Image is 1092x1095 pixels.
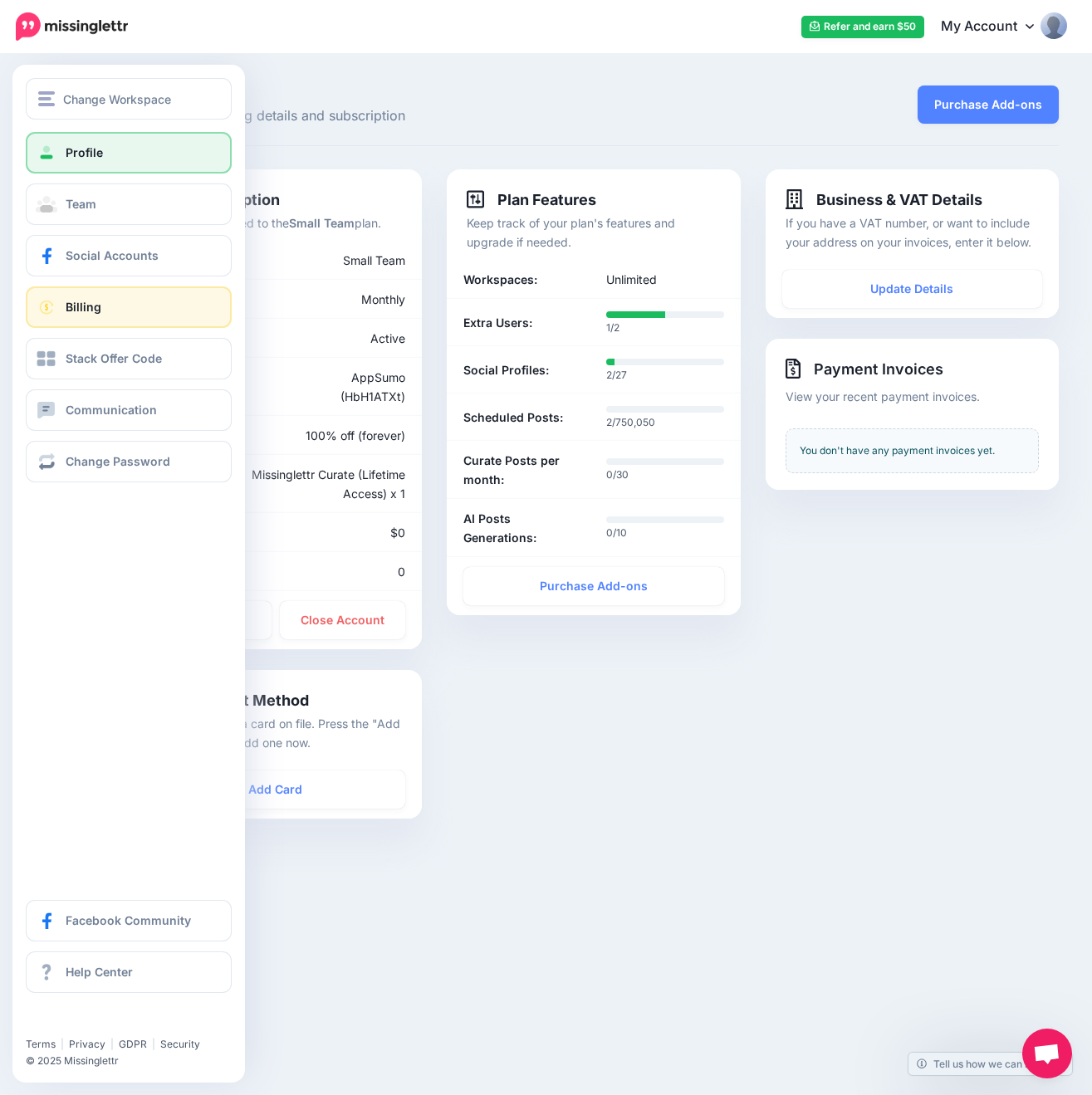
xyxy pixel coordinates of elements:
img: menu.png [38,91,55,106]
button: Change Workspace [26,78,232,120]
span: Stack Offer Code [66,351,162,365]
p: 1/2 [606,320,724,336]
span: | [152,1038,155,1050]
a: Profile [26,132,232,174]
span: Change Password [66,454,170,468]
a: Facebook Community [26,900,232,941]
p: You do not have a card on file. Press the "Add Card" button to add one now. [149,714,402,752]
a: Open chat [1022,1029,1072,1078]
p: 0/30 [606,467,724,483]
a: Communication [26,389,232,431]
p: If you have a VAT number, or want to include your address on your invoices, enter it below. [786,213,1039,252]
a: Team [26,183,232,225]
p: 0/10 [606,525,724,541]
span: Help Center [66,965,133,979]
a: Help Center [26,951,232,993]
span: Billing [129,81,741,97]
div: AppSumo (HbH1ATXt) [276,368,419,406]
div: You don't have any payment invoices yet. [786,428,1039,473]
a: Purchase Add-ons [918,86,1059,124]
span: Facebook Community [66,913,191,927]
a: Update Details [782,270,1042,308]
span: | [110,1038,114,1050]
a: Tell us how we can improve [908,1053,1072,1075]
div: Monthly [276,290,419,309]
a: Purchase Add-ons [463,567,723,605]
a: Close Account [280,601,406,639]
p: 2/27 [606,367,724,384]
a: Billing [26,286,232,328]
a: Add Card [145,770,405,809]
span: | [61,1038,64,1050]
div: Active [276,329,419,348]
iframe: Twitter Follow Button [26,1014,154,1030]
a: Terms [26,1038,56,1050]
b: Small Team [289,216,355,230]
div: Missinglettr Curate (Lifetime Access) x 1 [228,465,418,503]
a: Privacy [69,1038,105,1050]
span: Profile [66,145,103,159]
b: Scheduled Posts: [463,408,563,427]
h4: Plan Features [467,189,596,209]
span: Manage your billing details and subscription [129,105,741,127]
span: Social Accounts [66,248,159,262]
span: Change Workspace [63,90,171,109]
b: Social Profiles: [463,360,549,379]
div: Small Team [228,251,418,270]
b: Curate Posts per month: [463,451,581,489]
a: Stack Offer Code [26,338,232,379]
h4: Business & VAT Details [786,189,982,209]
a: Refer and earn $50 [801,16,924,38]
span: Billing [66,300,101,314]
div: $0 [276,523,419,542]
img: Missinglettr [16,12,128,41]
a: Change Password [26,441,232,482]
p: You are subscribed to the plan. [149,213,402,232]
b: Extra Users: [463,313,532,332]
span: 0 [398,565,405,579]
b: AI Posts Generations: [463,509,581,547]
b: Workspaces: [463,270,537,289]
p: Keep track of your plan's features and upgrade if needed. [467,213,720,252]
a: Security [160,1038,200,1050]
div: 100% off (forever) [276,426,419,445]
a: GDPR [119,1038,147,1050]
h4: Payment Invoices [786,359,1039,379]
p: View your recent payment invoices. [786,387,1039,406]
a: Social Accounts [26,235,232,276]
p: 2/750,050 [606,414,724,431]
a: My Account [924,7,1067,47]
li: © 2025 Missinglettr [26,1053,244,1069]
span: Communication [66,403,157,417]
div: Unlimited [594,270,737,289]
span: Team [66,197,96,211]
